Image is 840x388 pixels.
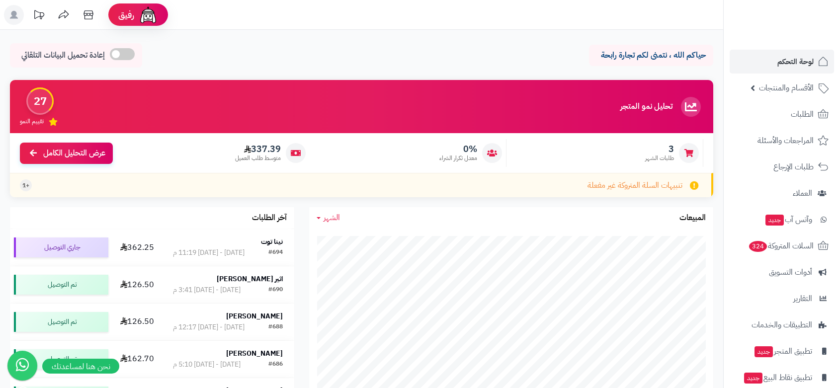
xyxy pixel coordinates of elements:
div: [DATE] - [DATE] 12:17 م [173,322,245,332]
span: السلات المتروكة [748,239,814,253]
strong: [PERSON_NAME] [226,348,283,359]
div: [DATE] - [DATE] 3:41 م [173,285,241,295]
a: الطلبات [730,102,834,126]
span: تطبيق نقاط البيع [743,371,812,385]
span: جديد [755,346,773,357]
strong: نينا توت [261,236,283,247]
div: #686 [268,360,283,370]
a: تحديثات المنصة [26,5,51,27]
a: تطبيق المتجرجديد [730,339,834,363]
span: جديد [744,373,762,384]
img: logo-2.png [772,26,831,47]
div: #688 [268,322,283,332]
span: +1 [22,181,29,190]
h3: المبيعات [679,214,706,223]
h3: آخر الطلبات [252,214,287,223]
span: إعادة تحميل البيانات التلقائي [21,50,105,61]
div: تم التوصيل [14,275,108,295]
span: التطبيقات والخدمات [752,318,812,332]
span: تنبيهات السلة المتروكة غير مفعلة [588,180,682,191]
img: ai-face.png [138,5,158,25]
a: المراجعات والأسئلة [730,129,834,153]
a: وآتس آبجديد [730,208,834,232]
span: تطبيق المتجر [754,344,812,358]
div: [DATE] - [DATE] 5:10 م [173,360,241,370]
span: رفيق [118,9,134,21]
a: أدوات التسويق [730,260,834,284]
div: تم التوصيل [14,349,108,369]
span: عرض التحليل الكامل [43,148,105,159]
span: المراجعات والأسئلة [757,134,814,148]
span: الشهر [324,212,340,224]
div: جاري التوصيل [14,237,108,257]
a: العملاء [730,181,834,205]
span: 337.39 [235,144,281,155]
div: #690 [268,285,283,295]
strong: [PERSON_NAME] [226,311,283,321]
a: التطبيقات والخدمات [730,313,834,337]
span: وآتس آب [764,213,812,227]
span: التقارير [793,292,812,306]
a: عرض التحليل الكامل [20,143,113,164]
span: أدوات التسويق [769,265,812,279]
a: التقارير [730,287,834,310]
span: 324 [749,241,767,252]
strong: اثير [PERSON_NAME] [217,274,283,284]
span: الطلبات [791,107,814,121]
span: معدل تكرار الشراء [439,154,477,162]
span: 3 [645,144,674,155]
td: 362.25 [112,229,161,266]
a: السلات المتروكة324 [730,234,834,258]
span: العملاء [793,186,812,200]
a: لوحة التحكم [730,50,834,74]
div: [DATE] - [DATE] 11:19 م [173,248,245,258]
span: 0% [439,144,477,155]
h3: تحليل نمو المتجر [620,102,672,111]
span: لوحة التحكم [777,55,814,69]
td: 126.50 [112,304,161,340]
span: طلبات الشهر [645,154,674,162]
div: تم التوصيل [14,312,108,332]
td: 162.70 [112,341,161,378]
td: 126.50 [112,266,161,303]
span: جديد [765,215,784,226]
span: طلبات الإرجاع [773,160,814,174]
span: تقييم النمو [20,117,44,126]
span: الأقسام والمنتجات [759,81,814,95]
span: متوسط طلب العميل [235,154,281,162]
p: حياكم الله ، نتمنى لكم تجارة رابحة [596,50,706,61]
a: الشهر [317,212,340,224]
a: طلبات الإرجاع [730,155,834,179]
div: #694 [268,248,283,258]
